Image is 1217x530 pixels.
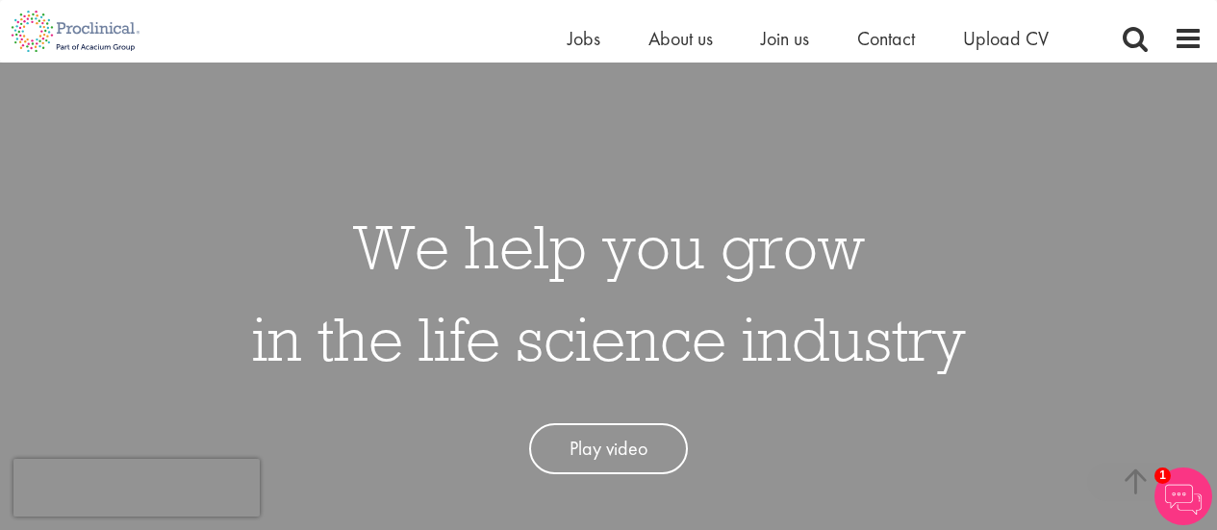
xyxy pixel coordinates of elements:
a: About us [648,26,713,51]
img: Chatbot [1154,467,1212,525]
span: 1 [1154,467,1171,484]
a: Contact [857,26,915,51]
a: Join us [761,26,809,51]
a: Play video [529,423,688,474]
a: Jobs [568,26,600,51]
a: Upload CV [963,26,1049,51]
h1: We help you grow in the life science industry [252,200,966,385]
